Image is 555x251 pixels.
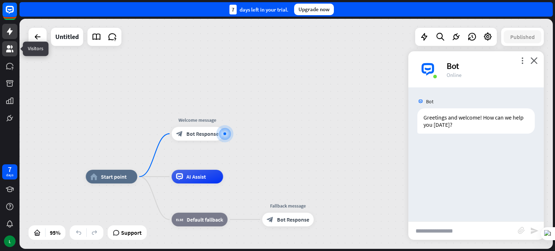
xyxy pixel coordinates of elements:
i: block_bot_response [176,130,183,137]
div: days left in your trial. [229,5,288,14]
span: Start point [101,173,126,180]
span: Support [121,227,142,238]
span: Bot Response [186,130,219,137]
i: close [530,57,538,64]
div: Untitled [55,28,79,46]
i: more_vert [519,57,526,64]
button: Published [504,30,541,43]
div: 95% [48,227,63,238]
div: Upgrade now [294,4,334,15]
span: Bot [426,98,434,105]
span: Bot Response [277,216,309,223]
div: Welcome message [167,117,228,124]
div: days [6,173,13,178]
i: block_fallback [176,216,183,223]
div: 7 [229,5,237,14]
button: Open LiveChat chat widget [6,3,27,25]
i: send [530,226,539,235]
div: Greetings and welcome! How can we help you [DATE]? [417,108,535,134]
span: Default fallback [187,216,223,223]
div: Fallback message [257,202,319,209]
i: block_attachment [518,227,525,234]
a: 7 days [2,164,17,179]
div: L [4,235,16,247]
span: AI Assist [186,173,206,180]
div: 7 [8,166,12,173]
i: block_bot_response [267,216,274,223]
i: home_2 [90,173,98,180]
div: Online [447,72,535,78]
div: Bot [447,60,535,72]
